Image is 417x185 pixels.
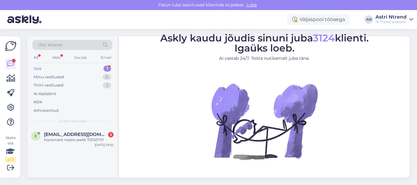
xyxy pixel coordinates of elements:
[34,82,63,88] div: Tiimi vestlused
[103,74,111,80] div: 6
[103,82,111,88] div: 3
[313,32,335,44] span: 3124
[44,137,114,143] div: Hansmark naiste seelik 72020*01
[364,15,373,24] div: AN
[34,134,37,138] span: e
[108,132,114,137] div: 3
[375,20,407,24] div: N-Trend website
[34,91,56,97] div: AI Assistent
[73,54,88,62] div: Socials
[51,54,62,62] div: Web
[103,66,111,72] div: 1
[5,135,16,162] div: Vaata siia
[245,2,259,8] span: Luba
[287,14,350,25] div: Väljaspool tööaega
[34,66,42,72] div: Uus
[34,108,59,114] div: Arhiveeritud
[160,55,369,62] p: AI vastab 24/7. Tööta nutikamalt juba täna.
[34,99,42,105] div: Kõik
[5,41,16,51] img: Askly Logo
[100,54,112,62] div: Email
[209,66,319,176] img: No Chat active
[95,143,114,147] div: [DATE] 19:30
[375,15,413,24] a: Astri NtrendN-Trend website
[375,15,407,20] div: Astri Ntrend
[32,54,39,62] div: All
[44,132,107,137] span: ester.enna@gmail.com
[38,42,62,48] span: Otsi kliente
[5,157,16,162] div: 2 / 3
[34,74,64,80] div: Minu vestlused
[160,32,369,54] span: Askly kaudu jõudis sinuni juba klienti. Igaüks loeb.
[58,118,87,124] span: Uued vestlused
